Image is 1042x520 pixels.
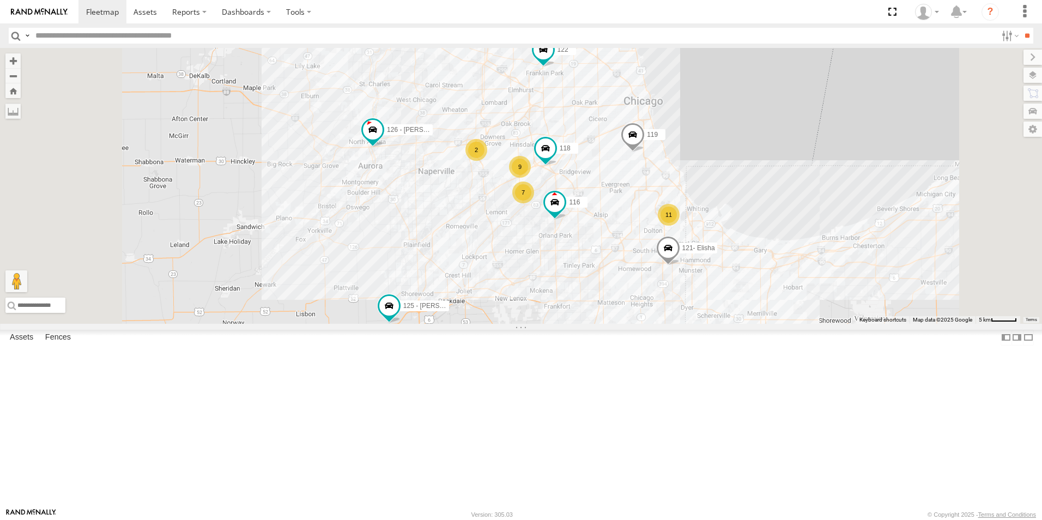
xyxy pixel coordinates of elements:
[23,28,32,44] label: Search Query
[5,68,21,83] button: Zoom out
[978,511,1036,518] a: Terms and Conditions
[558,46,568,53] span: 122
[976,316,1020,324] button: Map Scale: 5 km per 44 pixels
[997,28,1021,44] label: Search Filter Options
[387,126,457,134] span: 126 - [PERSON_NAME]
[1001,330,1011,346] label: Dock Summary Table to the Left
[682,244,715,252] span: 121- Elisha
[5,270,27,292] button: Drag Pegman onto the map to open Street View
[1023,330,1034,346] label: Hide Summary Table
[11,8,68,16] img: rand-logo.svg
[6,509,56,520] a: Visit our Website
[1011,330,1022,346] label: Dock Summary Table to the Right
[928,511,1036,518] div: © Copyright 2025 -
[403,302,474,310] span: 125 - [PERSON_NAME]
[911,4,943,20] div: Ed Pruneda
[4,330,39,345] label: Assets
[5,83,21,98] button: Zoom Home
[471,511,513,518] div: Version: 305.03
[5,104,21,119] label: Measure
[913,317,972,323] span: Map data ©2025 Google
[512,182,534,203] div: 7
[979,317,991,323] span: 5 km
[560,145,571,153] span: 118
[982,3,999,21] i: ?
[509,156,531,178] div: 9
[465,139,487,161] div: 2
[40,330,76,345] label: Fences
[1023,122,1042,137] label: Map Settings
[5,53,21,68] button: Zoom in
[647,131,658,138] span: 119
[658,204,680,226] div: 11
[859,316,906,324] button: Keyboard shortcuts
[1026,318,1037,322] a: Terms
[569,198,580,206] span: 116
